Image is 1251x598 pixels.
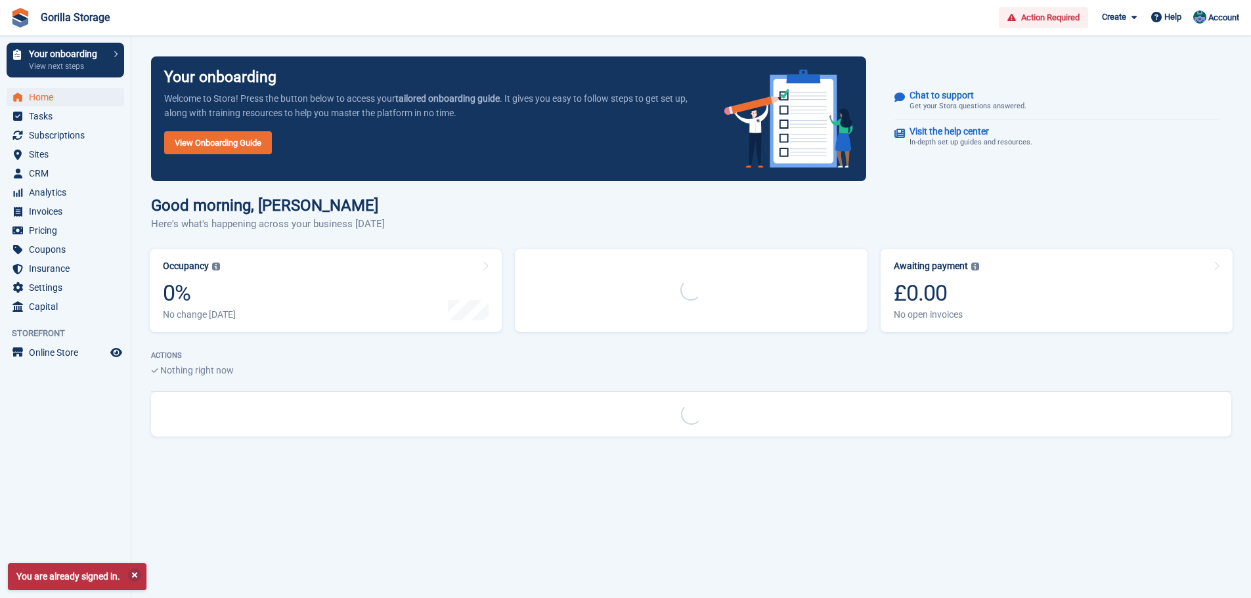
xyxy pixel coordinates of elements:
a: menu [7,221,124,240]
p: Your onboarding [164,70,276,85]
span: Capital [29,297,108,316]
a: Visit the help center In-depth set up guides and resources. [894,119,1219,155]
h1: Good morning, [PERSON_NAME] [151,197,385,215]
a: Occupancy 0% No change [DATE] [150,249,502,332]
span: CRM [29,164,108,182]
a: menu [7,278,124,297]
img: stora-icon-8386f47178a22dfd0bd8f6a31ec36ba5ce8667c1dd55bd0f319d3a0aa187defe.svg [11,8,30,28]
p: ACTIONS [151,351,1231,360]
a: menu [7,297,124,316]
a: Chat to support Get your Stora questions answered. [894,83,1219,119]
span: Pricing [29,221,108,240]
div: £0.00 [894,280,979,307]
img: Leesha Sutherland [1193,11,1206,24]
span: Help [1164,11,1181,24]
p: Your onboarding [29,49,107,58]
p: Chat to support [910,90,1016,101]
span: Tasks [29,107,108,125]
strong: tailored onboarding guide [395,93,500,104]
span: Analytics [29,183,108,202]
span: Nothing right now [160,365,234,375]
a: menu [7,183,124,202]
span: Coupons [29,240,108,259]
p: Get your Stora questions answered. [910,101,1026,112]
p: In-depth set up guides and resources. [910,137,1032,148]
a: Preview store [108,345,124,360]
a: menu [7,240,124,259]
a: menu [7,259,124,278]
span: Invoices [29,202,108,221]
p: View next steps [29,60,107,72]
div: No open invoices [894,309,979,320]
a: Your onboarding View next steps [7,43,124,77]
span: Create [1102,11,1126,24]
a: menu [7,107,124,125]
a: Gorilla Storage [35,6,115,29]
img: icon-info-grey-7440780725fd019a000dd9b08b2336e03edf1995a4989e88bcd33f0948082b44.svg [971,263,979,270]
span: Subscriptions [29,126,108,144]
a: Action Required [999,7,1088,29]
a: menu [7,126,124,144]
p: Welcome to Stora! Press the button below to access your . It gives you easy to follow steps to ge... [164,91,703,120]
span: Sites [29,145,108,163]
span: Online Store [29,343,108,362]
a: menu [7,164,124,182]
a: menu [7,202,124,221]
img: blank_slate_check_icon-ba018cac091ee9be17c0a81a6c232d5eb81de652e7a59be601be346b1b6ddf79.svg [151,368,158,374]
p: Visit the help center [910,126,1022,137]
a: View Onboarding Guide [164,131,272,154]
div: 0% [163,280,236,307]
span: Settings [29,278,108,297]
img: icon-info-grey-7440780725fd019a000dd9b08b2336e03edf1995a4989e88bcd33f0948082b44.svg [212,263,220,270]
a: menu [7,343,124,362]
div: No change [DATE] [163,309,236,320]
span: Insurance [29,259,108,278]
a: menu [7,145,124,163]
span: Storefront [12,327,131,340]
p: Here's what's happening across your business [DATE] [151,217,385,232]
span: Account [1208,11,1239,24]
p: You are already signed in. [8,563,146,590]
a: menu [7,88,124,106]
span: Action Required [1021,11,1080,24]
span: Home [29,88,108,106]
a: Awaiting payment £0.00 No open invoices [881,249,1233,332]
div: Occupancy [163,261,209,272]
img: onboarding-info-6c161a55d2c0e0a8cae90662b2fe09162a5109e8cc188191df67fb4f79e88e88.svg [724,70,853,168]
div: Awaiting payment [894,261,968,272]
